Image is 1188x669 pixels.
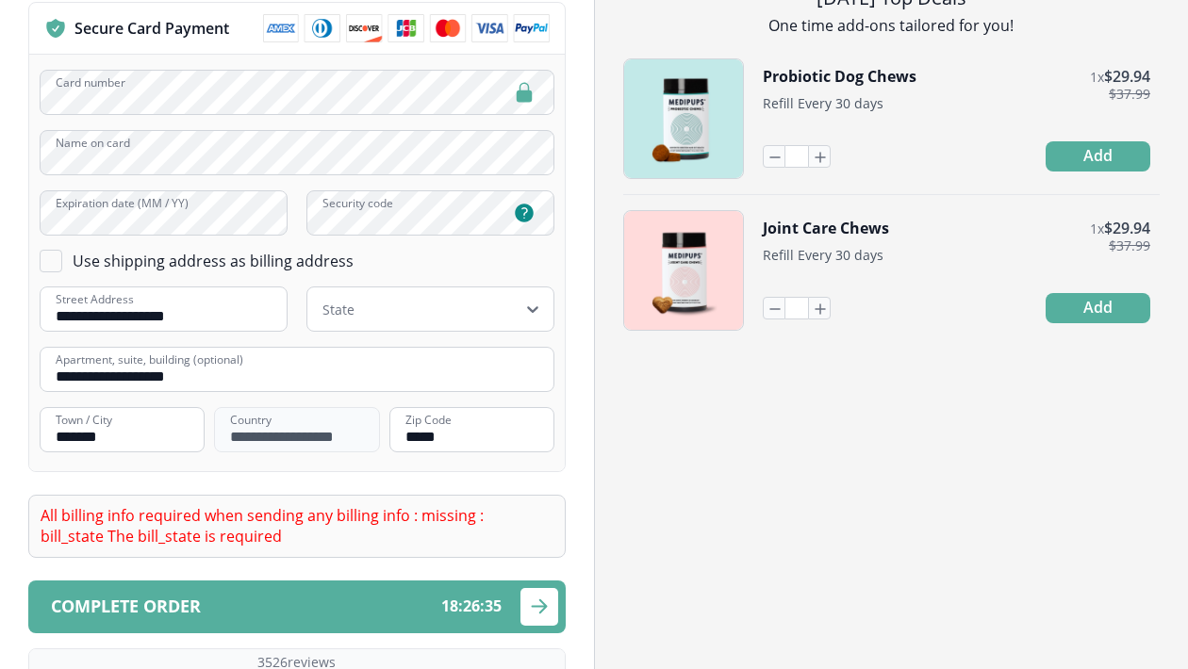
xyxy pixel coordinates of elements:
[624,59,743,178] img: Probiotic Dog Chews
[1109,238,1150,253] span: $ 37.99
[28,580,566,633] button: Complete order18:26:35
[51,597,201,615] span: Complete order
[763,218,889,238] button: Joint Care Chews
[1109,87,1150,102] span: $ 37.99
[1090,68,1104,86] span: 1 x
[1046,293,1150,323] button: Add
[74,18,229,39] p: Secure Card Payment
[73,251,354,271] label: Use shipping address as billing address
[28,495,566,558] div: All billing info required when sending any billing info : missing : bill_state The bill_state is ...
[1104,66,1150,87] span: $ 29.94
[763,94,883,112] span: Refill Every 30 days
[763,66,916,87] button: Probiotic Dog Chews
[1104,218,1150,238] span: $ 29.94
[1090,220,1104,237] span: 1 x
[441,597,502,615] span: 18 : 26 : 35
[623,15,1160,36] p: One time add-ons tailored for you!
[1046,141,1150,171] button: Add
[763,246,883,264] span: Refill Every 30 days
[624,211,743,330] img: Joint Care Chews
[263,14,550,42] img: payment methods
